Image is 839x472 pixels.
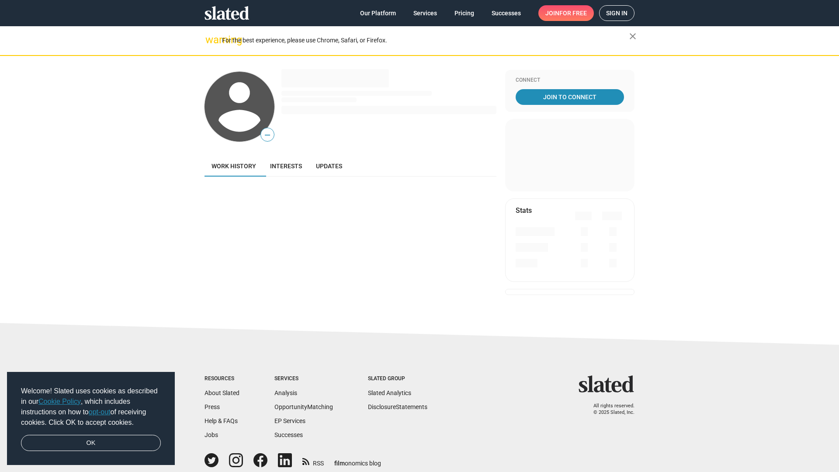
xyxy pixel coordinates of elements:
[559,5,587,21] span: for free
[316,163,342,170] span: Updates
[360,5,396,21] span: Our Platform
[205,375,239,382] div: Resources
[516,77,624,84] div: Connect
[309,156,349,177] a: Updates
[334,452,381,468] a: filmonomics blog
[21,386,161,428] span: Welcome! Slated uses cookies as described in our , which includes instructions on how to of recei...
[302,454,324,468] a: RSS
[485,5,528,21] a: Successes
[584,403,634,416] p: All rights reserved. © 2025 Slated, Inc.
[274,431,303,438] a: Successes
[205,156,263,177] a: Work history
[606,6,628,21] span: Sign in
[261,129,274,141] span: —
[38,398,81,405] a: Cookie Policy
[454,5,474,21] span: Pricing
[263,156,309,177] a: Interests
[492,5,521,21] span: Successes
[274,375,333,382] div: Services
[270,163,302,170] span: Interests
[517,89,622,105] span: Join To Connect
[274,417,305,424] a: EP Services
[538,5,594,21] a: Joinfor free
[413,5,437,21] span: Services
[274,403,333,410] a: OpportunityMatching
[205,403,220,410] a: Press
[406,5,444,21] a: Services
[368,403,427,410] a: DisclosureStatements
[516,206,532,215] mat-card-title: Stats
[447,5,481,21] a: Pricing
[599,5,634,21] a: Sign in
[205,35,216,45] mat-icon: warning
[21,435,161,451] a: dismiss cookie message
[274,389,297,396] a: Analysis
[89,408,111,416] a: opt-out
[211,163,256,170] span: Work history
[368,375,427,382] div: Slated Group
[516,89,624,105] a: Join To Connect
[222,35,629,46] div: For the best experience, please use Chrome, Safari, or Firefox.
[7,372,175,465] div: cookieconsent
[353,5,403,21] a: Our Platform
[205,389,239,396] a: About Slated
[628,31,638,42] mat-icon: close
[368,389,411,396] a: Slated Analytics
[205,431,218,438] a: Jobs
[334,460,345,467] span: film
[545,5,587,21] span: Join
[205,417,238,424] a: Help & FAQs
